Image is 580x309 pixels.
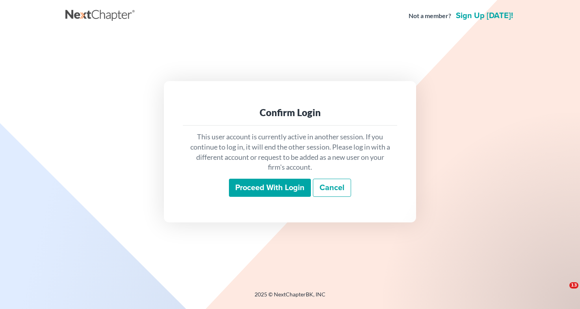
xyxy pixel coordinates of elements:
div: 2025 © NextChapterBK, INC [65,290,515,305]
span: 13 [569,282,578,289]
p: This user account is currently active in another session. If you continue to log in, it will end ... [189,132,391,172]
a: Sign up [DATE]! [454,12,515,20]
a: Cancel [313,179,351,197]
input: Proceed with login [229,179,311,197]
iframe: Intercom live chat [553,282,572,301]
div: Confirm Login [189,106,391,119]
strong: Not a member? [409,11,451,20]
